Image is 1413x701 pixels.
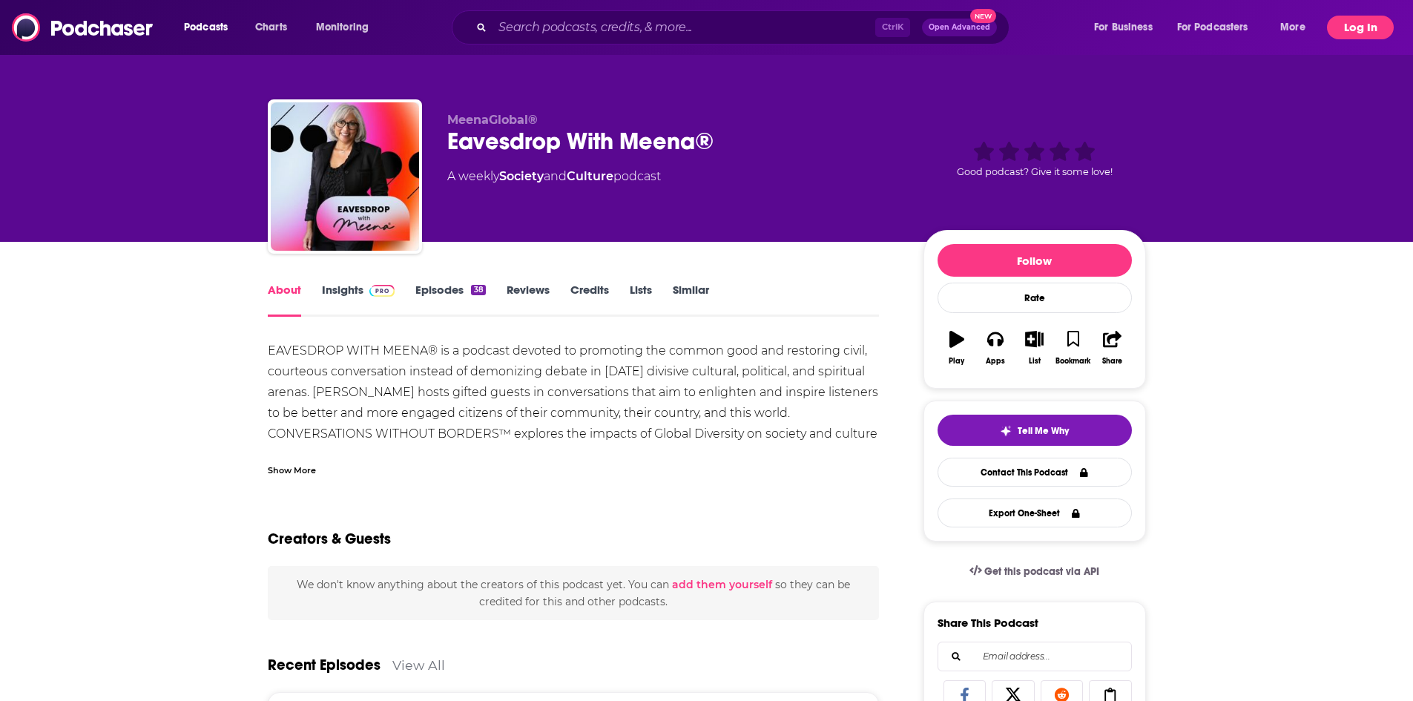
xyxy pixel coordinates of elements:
button: List [1015,321,1053,375]
a: About [268,283,301,317]
button: Log In [1327,16,1394,39]
button: open menu [1167,16,1270,39]
div: Apps [986,357,1005,366]
a: View All [392,657,445,673]
span: We don't know anything about the creators of this podcast yet . You can so they can be credited f... [297,578,850,608]
span: Monitoring [316,17,369,38]
img: Podchaser - Follow, Share and Rate Podcasts [12,13,154,42]
div: Search followers [938,642,1132,671]
a: Reviews [507,283,550,317]
a: Lists [630,283,652,317]
button: add them yourself [672,579,772,590]
div: Rate [938,283,1132,313]
img: tell me why sparkle [1000,425,1012,437]
button: Bookmark [1054,321,1093,375]
button: Apps [976,321,1015,375]
span: Good podcast? Give it some love! [957,166,1113,177]
a: Get this podcast via API [958,553,1112,590]
div: Share [1102,357,1122,366]
button: Play [938,321,976,375]
div: Bookmark [1055,357,1090,366]
div: List [1029,357,1041,366]
span: Podcasts [184,17,228,38]
input: Email address... [950,642,1119,671]
span: New [970,9,997,23]
button: open menu [1084,16,1171,39]
a: Recent Episodes [268,656,381,674]
a: Similar [673,283,709,317]
div: EAVESDROP WITH MEENA® is a podcast devoted to promoting the common good and restoring civil, cour... [268,340,880,465]
div: Good podcast? Give it some love! [923,113,1146,205]
h3: Share This Podcast [938,616,1038,630]
div: A weekly podcast [447,168,661,185]
button: open menu [1270,16,1324,39]
img: Podchaser Pro [369,285,395,297]
h2: Creators & Guests [268,530,391,548]
a: Culture [567,169,613,183]
button: open menu [306,16,388,39]
span: Open Advanced [929,24,990,31]
span: More [1280,17,1305,38]
button: open menu [174,16,247,39]
span: Get this podcast via API [984,565,1099,578]
button: Open AdvancedNew [922,19,997,36]
span: For Podcasters [1177,17,1248,38]
span: and [544,169,567,183]
a: Episodes38 [415,283,485,317]
div: Search podcasts, credits, & more... [466,10,1024,45]
button: Export One-Sheet [938,498,1132,527]
button: tell me why sparkleTell Me Why [938,415,1132,446]
span: Tell Me Why [1018,425,1069,437]
a: Credits [570,283,609,317]
a: Society [499,169,544,183]
span: Ctrl K [875,18,910,37]
span: For Business [1094,17,1153,38]
div: 38 [471,285,485,295]
a: Contact This Podcast [938,458,1132,487]
span: Charts [255,17,287,38]
img: Eavesdrop With Meena® [271,102,419,251]
span: MeenaGlobal® [447,113,538,127]
div: Play [949,357,964,366]
a: InsightsPodchaser Pro [322,283,395,317]
button: Share [1093,321,1131,375]
button: Follow [938,244,1132,277]
a: Charts [246,16,296,39]
input: Search podcasts, credits, & more... [493,16,875,39]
